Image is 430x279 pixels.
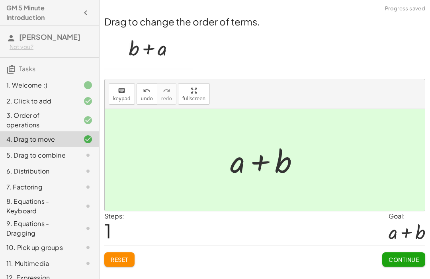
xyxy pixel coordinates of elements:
[6,3,78,22] h4: GM 5 Minute Introduction
[137,83,157,105] button: undoundo
[118,86,125,96] i: keyboard
[163,86,170,96] i: redo
[389,211,426,221] div: Goal:
[6,182,70,192] div: 7. Factoring
[389,256,419,263] span: Continue
[83,80,93,90] i: Task finished.
[19,64,35,73] span: Tasks
[83,96,93,106] i: Task finished and correct.
[104,212,124,220] label: Steps:
[143,86,150,96] i: undo
[6,150,70,160] div: 5. Drag to combine
[83,201,93,211] i: Task not started.
[385,5,425,13] span: Progress saved
[382,252,425,267] button: Continue
[109,83,135,105] button: keyboardkeypad
[6,197,70,216] div: 8. Equations - Keyboard
[104,15,425,28] h2: Drag to change the order of terms.
[83,166,93,176] i: Task not started.
[6,80,70,90] div: 1. Welcome :)
[104,28,193,70] img: 83ef8341d0fd3fab0dc493eb00344061b23545286638586ffed04260953742d5.webp
[104,252,135,267] button: Reset
[83,224,93,233] i: Task not started.
[104,219,111,243] span: 1
[83,150,93,160] i: Task not started.
[6,243,70,252] div: 10. Pick up groups
[113,96,131,101] span: keypad
[178,83,210,105] button: fullscreen
[83,259,93,268] i: Task not started.
[6,111,70,130] div: 3. Order of operations
[111,256,128,263] span: Reset
[83,243,93,252] i: Task not started.
[6,96,70,106] div: 2. Click to add
[157,83,176,105] button: redoredo
[83,135,93,144] i: Task finished and correct.
[6,259,70,268] div: 11. Multimedia
[161,96,172,101] span: redo
[182,96,205,101] span: fullscreen
[83,115,93,125] i: Task finished and correct.
[6,166,70,176] div: 6. Distribution
[6,219,70,238] div: 9. Equations - Dragging
[83,182,93,192] i: Task not started.
[6,135,70,144] div: 4. Drag to move
[19,32,80,41] span: [PERSON_NAME]
[141,96,153,101] span: undo
[10,43,93,51] div: Not you?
